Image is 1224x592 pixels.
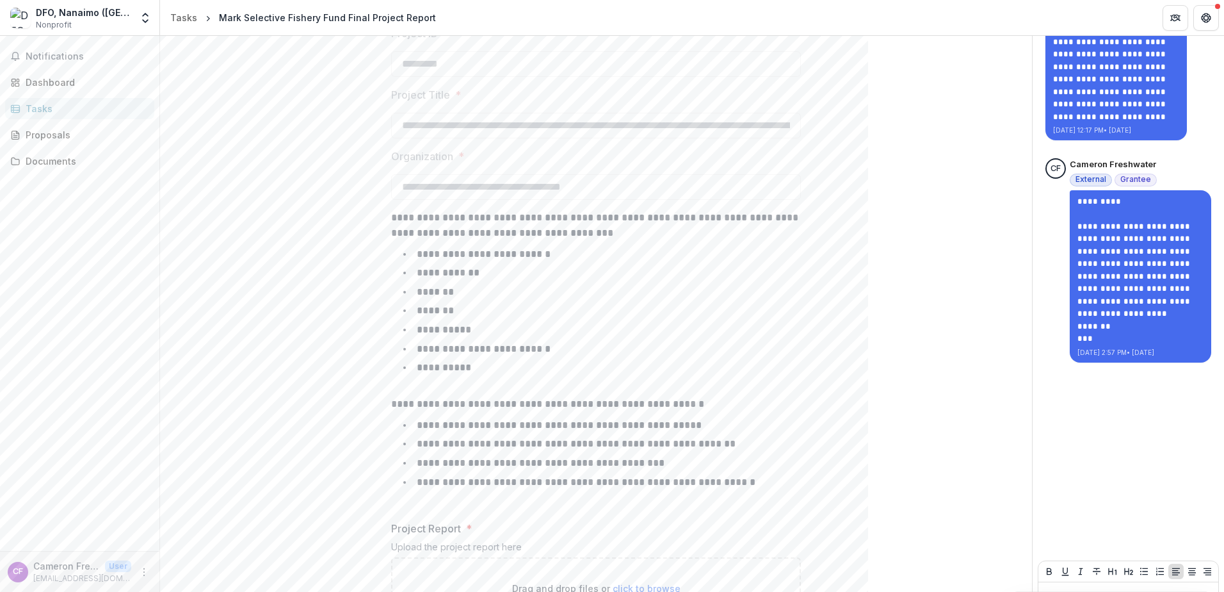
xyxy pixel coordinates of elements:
div: Cameron Freshwater [13,568,23,576]
button: More [136,564,152,580]
a: Dashboard [5,72,154,93]
span: Nonprofit [36,19,72,31]
button: Strike [1089,564,1104,579]
div: Upload the project report here [391,541,801,557]
div: Dashboard [26,76,144,89]
p: Organization [391,149,453,164]
div: Mark Selective Fishery Fund Final Project Report [219,11,436,24]
div: Tasks [26,102,144,115]
p: Cameron Freshwater [1070,158,1156,171]
button: Align Right [1200,564,1215,579]
span: Notifications [26,51,149,62]
button: Underline [1058,564,1073,579]
button: Open entity switcher [136,5,154,31]
p: Cameron Freshwater [33,559,100,573]
button: Heading 1 [1105,564,1120,579]
div: Proposals [26,128,144,142]
button: Notifications [5,46,154,67]
p: [DATE] 2:57 PM • [DATE] [1077,348,1204,358]
nav: breadcrumb [165,8,441,27]
button: Bullet List [1136,564,1152,579]
div: Cameron Freshwater [1051,165,1061,173]
p: User [105,561,131,572]
button: Heading 2 [1121,564,1136,579]
p: Project Report [391,521,461,536]
button: Align Center [1184,564,1200,579]
button: Get Help [1193,5,1219,31]
button: Italicize [1073,564,1088,579]
a: Documents [5,151,154,172]
p: [DATE] 12:17 PM • [DATE] [1053,126,1179,135]
div: Tasks [170,11,197,24]
div: DFO, Nanaimo ([GEOGRAPHIC_DATA]) [36,6,131,19]
button: Ordered List [1152,564,1168,579]
a: Tasks [5,98,154,119]
button: Bold [1042,564,1057,579]
a: Tasks [165,8,202,27]
p: [EMAIL_ADDRESS][DOMAIN_NAME] [33,573,131,584]
span: External [1075,175,1106,184]
img: DFO, Nanaimo (Pacific Biological Station) [10,8,31,28]
p: Project Title [391,87,450,103]
div: Documents [26,154,144,168]
span: Grantee [1120,175,1151,184]
button: Align Left [1168,564,1184,579]
a: Proposals [5,124,154,145]
button: Partners [1163,5,1188,31]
